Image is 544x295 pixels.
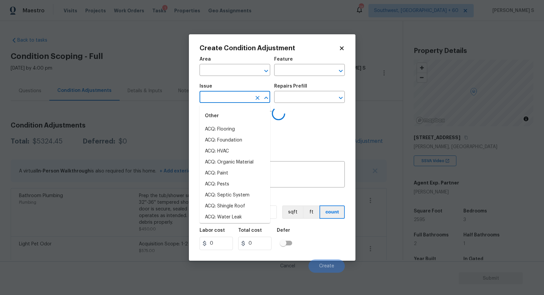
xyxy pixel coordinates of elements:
[200,84,212,89] h5: Issue
[200,201,270,212] li: ACQ: Shingle Roof
[200,228,225,233] h5: Labor cost
[200,157,270,168] li: ACQ: Organic Material
[336,93,345,103] button: Open
[274,84,307,89] h5: Repairs Prefill
[200,45,339,52] h2: Create Condition Adjustment
[262,66,271,76] button: Open
[270,259,306,273] button: Cancel
[280,264,295,269] span: Cancel
[200,212,270,223] li: ACQ: Water Leak
[200,57,211,62] h5: Area
[200,190,270,201] li: ACQ: Septic System
[200,179,270,190] li: ACQ: Pests
[319,264,334,269] span: Create
[200,135,270,146] li: ACQ: Foundation
[277,228,290,233] h5: Defer
[308,259,345,273] button: Create
[200,168,270,179] li: ACQ: Paint
[238,228,262,233] h5: Total cost
[253,93,262,103] button: Clear
[282,205,303,219] button: sqft
[262,93,271,103] button: Close
[200,124,270,135] li: ACQ: Flooring
[274,57,293,62] h5: Feature
[336,66,345,76] button: Open
[200,223,270,234] li: Appliance Install
[303,205,319,219] button: ft
[200,146,270,157] li: ACQ: HVAC
[200,108,270,124] div: Other
[319,205,345,219] button: count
